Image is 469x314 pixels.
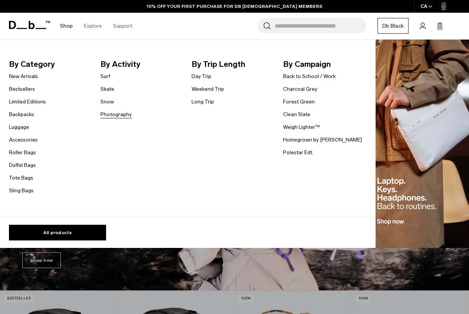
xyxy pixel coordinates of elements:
[100,85,114,93] a: Skate
[192,72,211,80] a: Day Trip
[283,136,362,144] a: Homegrown by [PERSON_NAME]
[9,111,34,118] a: Backpacks
[283,111,310,118] a: Clean Slate
[9,98,46,106] a: Limited Editions
[100,98,114,106] a: Snow
[9,136,38,144] a: Accessories
[9,149,36,156] a: Roller Bags
[283,72,336,80] a: Back to School / Work
[84,13,102,39] a: Explore
[113,13,132,39] a: Support
[283,58,363,70] span: By Campaign
[9,225,106,240] a: All products
[9,72,38,80] a: New Arrivals
[192,58,271,70] span: By Trip Length
[9,58,88,70] span: By Category
[9,123,29,131] a: Luggage
[9,174,33,182] a: Tote Bags
[9,85,35,93] a: Bestsellers
[378,18,409,34] a: Db Black
[9,161,36,169] a: Duffel Bags
[147,3,322,10] a: 10% OFF YOUR FIRST PURCHASE FOR DB [DEMOGRAPHIC_DATA] MEMBERS
[376,40,469,248] img: Db
[192,85,224,93] a: Weekend Trip
[283,123,320,131] a: Weigh Lighter™
[55,13,138,39] nav: Main Navigation
[283,98,315,106] a: Forest Green
[192,98,214,106] a: Long Trip
[100,72,110,80] a: Surf
[283,149,313,156] a: Polestar Edt.
[283,85,317,93] a: Charcoal Grey
[100,58,180,70] span: By Activity
[9,187,34,195] a: Sling Bags
[100,111,132,118] a: Photography
[60,13,73,39] a: Shop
